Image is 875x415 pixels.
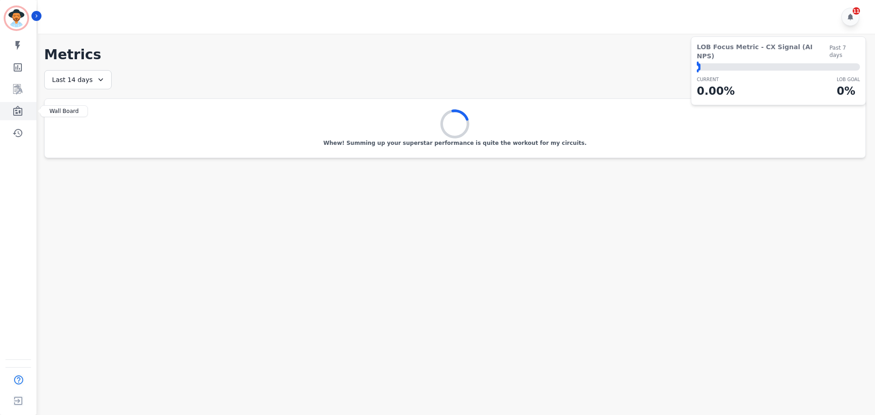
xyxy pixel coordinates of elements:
span: LOB Focus Metric - CX Signal (AI NPS) [697,42,829,61]
p: 0.00 % [697,83,735,99]
div: 11 [853,7,860,15]
div: Last 14 days [44,70,112,89]
img: Bordered avatar [5,7,27,29]
div: ⬤ [697,63,700,71]
p: LOB Goal [837,76,860,83]
p: Whew! Summing up your superstar performance is quite the workout for my circuits. [324,139,587,147]
p: 0 % [837,83,860,99]
p: CURRENT [697,76,735,83]
h1: Metrics [44,46,866,63]
span: Past 7 days [829,44,860,59]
